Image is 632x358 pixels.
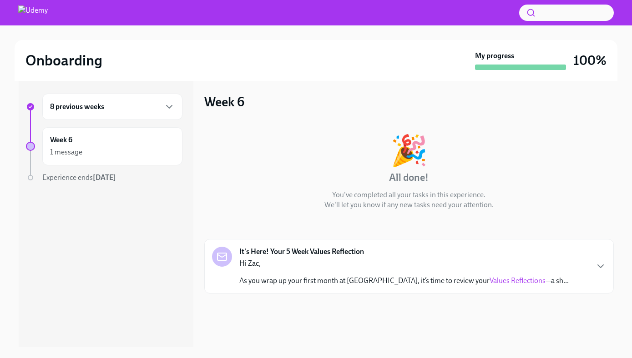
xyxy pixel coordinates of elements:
[42,173,116,182] span: Experience ends
[50,102,104,112] h6: 8 previous weeks
[239,247,364,257] strong: It's Here! Your 5 Week Values Reflection
[239,276,569,286] p: As you wrap up your first month at [GEOGRAPHIC_DATA], it’s time to review your —a sh...
[390,135,428,165] div: 🎉
[332,190,485,200] p: You've completed all your tasks in this experience.
[42,94,182,120] div: 8 previous weeks
[25,51,102,70] h2: Onboarding
[475,51,514,61] strong: My progress
[93,173,116,182] strong: [DATE]
[50,147,82,157] div: 1 message
[573,52,607,69] h3: 100%
[239,259,569,268] p: Hi Zac,
[204,94,244,110] h3: Week 6
[389,171,429,184] h4: All done!
[490,276,546,285] a: Values Reflections
[324,200,494,210] p: We'll let you know if any new tasks need your attention.
[18,5,48,20] img: Udemy
[26,127,182,165] a: Week 61 message
[50,135,72,145] h6: Week 6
